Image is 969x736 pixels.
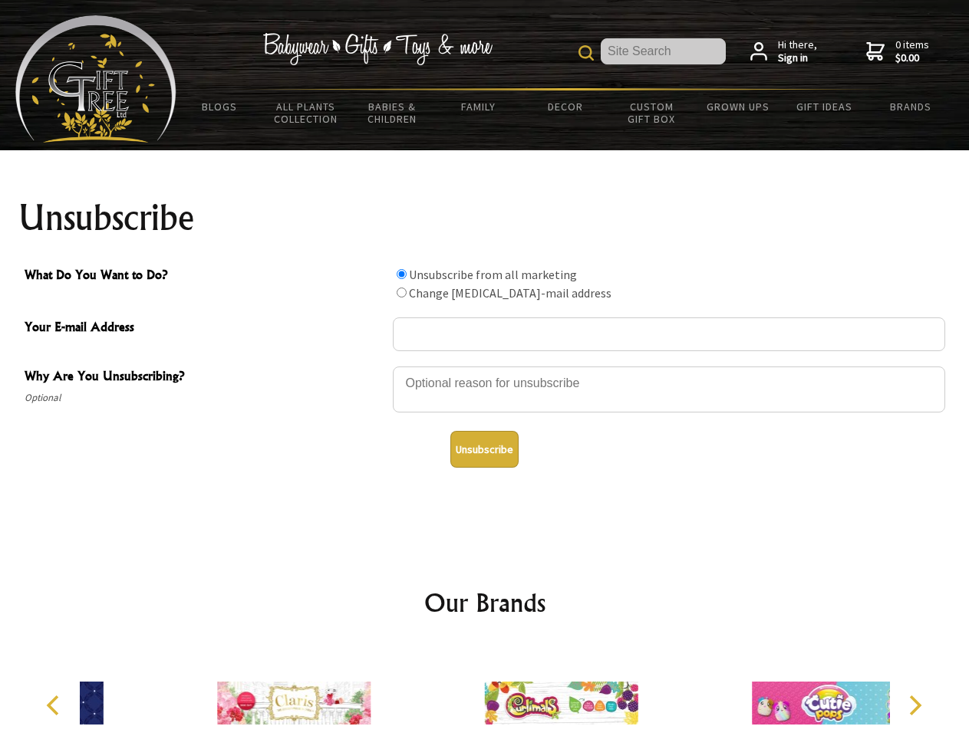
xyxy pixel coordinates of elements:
label: Change [MEDICAL_DATA]-mail address [409,285,611,301]
a: Brands [868,90,954,123]
input: What Do You Want to Do? [397,287,407,297]
input: What Do You Want to Do? [397,269,407,279]
textarea: Why Are You Unsubscribing? [393,366,945,412]
img: Babyware - Gifts - Toys and more... [15,15,176,143]
span: Optional [25,389,385,407]
a: Hi there,Sign in [750,38,817,65]
img: product search [578,45,594,61]
label: Unsubscribe from all marketing [409,267,577,282]
a: Decor [522,90,608,123]
a: BLOGS [176,90,263,123]
span: Why Are You Unsubscribing? [25,366,385,389]
h2: Our Brands [31,584,939,621]
span: Your E-mail Address [25,317,385,340]
a: Custom Gift Box [608,90,695,135]
strong: Sign in [778,51,817,65]
img: Babywear - Gifts - Toys & more [262,33,493,65]
button: Next [898,688,931,722]
a: Gift Ideas [781,90,868,123]
button: Unsubscribe [450,431,519,468]
span: 0 items [895,38,929,65]
strong: $0.00 [895,51,929,65]
a: All Plants Collection [263,90,350,135]
h1: Unsubscribe [18,199,951,236]
span: Hi there, [778,38,817,65]
input: Your E-mail Address [393,317,945,351]
span: What Do You Want to Do? [25,265,385,287]
a: Family [436,90,522,123]
a: Grown Ups [694,90,781,123]
button: Previous [38,688,72,722]
a: 0 items$0.00 [866,38,929,65]
a: Babies & Children [349,90,436,135]
input: Site Search [601,38,726,64]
